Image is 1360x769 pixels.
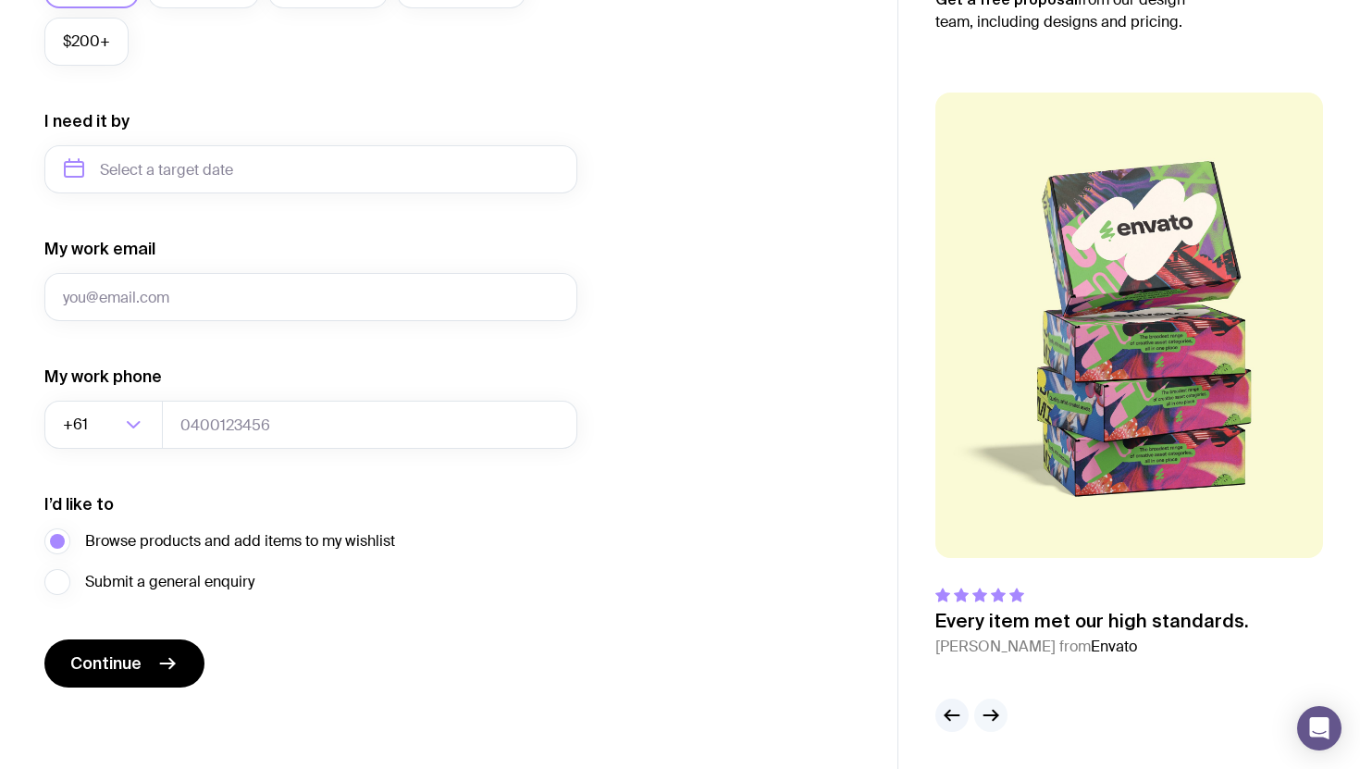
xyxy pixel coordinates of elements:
span: Envato [1091,637,1137,656]
div: Open Intercom Messenger [1297,706,1341,750]
span: Submit a general enquiry [85,571,254,593]
span: Browse products and add items to my wishlist [85,530,395,552]
cite: [PERSON_NAME] from [935,636,1249,658]
label: My work phone [44,366,162,388]
span: Continue [70,652,142,675]
input: Select a target date [44,145,577,193]
input: you@email.com [44,273,577,321]
div: Search for option [44,401,163,449]
p: Every item met our high standards. [935,610,1249,632]
input: Search for option [92,401,120,449]
label: $200+ [44,18,129,66]
button: Continue [44,639,204,688]
label: My work email [44,238,155,260]
input: 0400123456 [162,401,577,449]
label: I need it by [44,110,130,132]
span: +61 [63,401,92,449]
label: I’d like to [44,493,114,515]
